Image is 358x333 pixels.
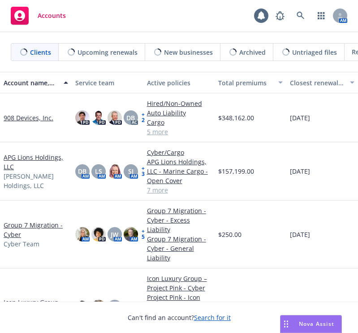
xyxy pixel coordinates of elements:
img: photo [75,110,90,125]
span: [DATE] [290,230,310,239]
button: Service team [72,72,143,93]
span: Can't find an account? [128,313,231,322]
span: SJ [128,166,134,176]
img: photo [91,300,106,314]
a: 5 more [147,127,211,136]
a: Search for it [194,313,231,322]
div: Total premiums [218,78,273,88]
button: Total premiums [215,72,286,93]
div: Account name, DBA [4,78,58,88]
span: Archived [239,48,266,57]
span: DB [126,113,135,123]
span: [DATE] [290,166,310,176]
a: Icon Luxury Group – Project Pink [4,298,68,316]
span: [DATE] [290,113,310,123]
div: Drag to move [280,315,292,333]
span: $348,162.00 [218,113,254,123]
button: Closest renewal date [286,72,358,93]
a: + 5 [142,229,145,240]
span: Nova Assist [299,320,334,328]
div: Active policies [147,78,211,88]
span: Upcoming renewals [78,48,138,57]
a: APG Lions Holdings, LLC - Marine Cargo - Open Cover [147,157,211,185]
img: photo [91,110,106,125]
a: + 3 [142,166,145,177]
a: Icon Luxury Group – Project Pink - Cyber [147,274,211,293]
span: Clients [30,48,51,57]
img: photo [108,110,122,125]
a: Cyber/Cargo [147,148,211,157]
span: JW [111,230,118,239]
span: New businesses [164,48,213,57]
a: Group 7 Migration - Cyber - Excess Liability [147,206,211,234]
a: Group 7 Migration - Cyber - General Liability [147,234,211,263]
a: Search [292,7,310,25]
button: Active policies [143,72,215,93]
img: photo [108,164,122,179]
a: Hired/Non-Owned Auto Liability [147,99,211,118]
span: $250.00 [218,230,242,239]
span: Accounts [38,12,66,19]
span: [PERSON_NAME] Holdings, LLC [4,171,68,190]
img: photo [75,300,90,314]
a: Report a Bug [271,7,289,25]
a: + 2 [142,112,145,123]
div: Service team [75,78,140,88]
img: photo [124,227,138,241]
div: Closest renewal date [290,78,345,88]
button: Nova Assist [280,315,342,333]
span: LS [95,166,102,176]
img: photo [91,227,106,241]
a: APG Lions Holdings, LLC [4,153,68,171]
a: Cargo [147,118,211,127]
a: 7 more [147,185,211,195]
span: $157,199.00 [218,166,254,176]
span: Untriaged files [292,48,337,57]
a: Group 7 Migration - Cyber [4,220,68,239]
a: Switch app [312,7,330,25]
span: Cyber Team [4,239,39,249]
a: 908 Devices, Inc. [4,113,53,123]
a: Accounts [7,3,69,28]
span: DB [78,166,86,176]
img: photo [75,227,90,241]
